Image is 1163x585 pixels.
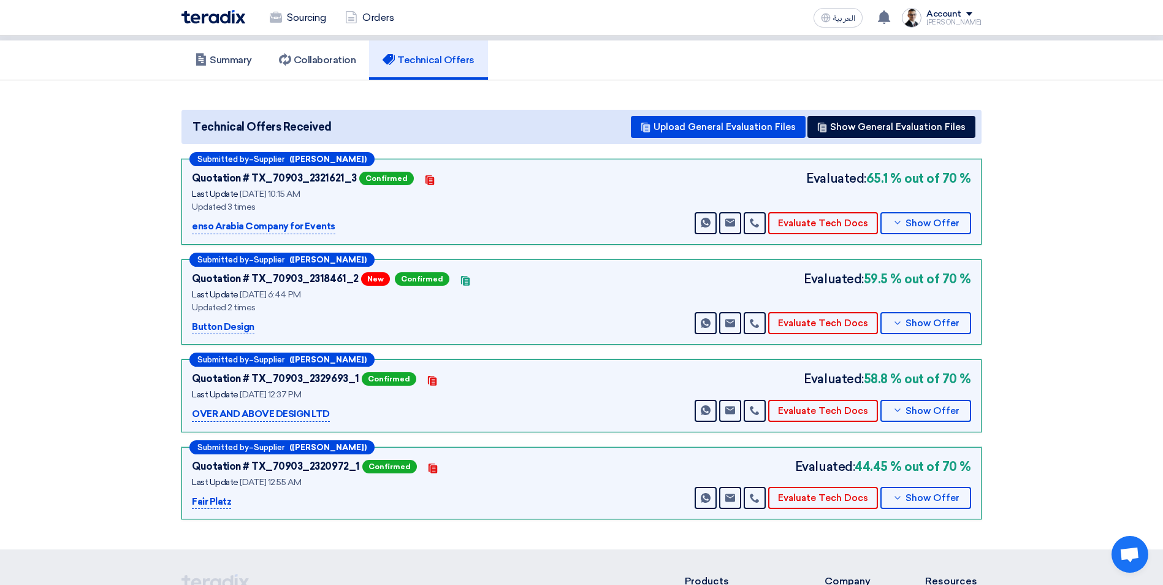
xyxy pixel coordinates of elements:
span: Confirmed [362,372,416,386]
div: – [189,152,375,166]
span: Supplier [254,356,284,364]
button: Evaluate Tech Docs [768,212,878,234]
div: – [189,253,375,267]
span: Technical Offers Received [193,119,332,136]
span: Last Update [192,389,238,400]
span: Submitted by [197,155,249,163]
button: العربية [814,8,863,28]
button: Show Offer [880,212,971,234]
div: Evaluated: [806,169,971,188]
div: Quotation # TX_70903_2318461_2 [192,272,359,286]
h5: Summary [195,54,252,66]
div: Evaluated: [804,270,971,288]
button: Upload General Evaluation Files [631,116,806,138]
a: Collaboration [265,40,370,80]
p: Fair Platz [192,495,231,510]
div: Updated 3 times [192,201,498,213]
p: OVER AND ABOVE DESIGN LTD [192,407,330,422]
a: Summary [181,40,265,80]
span: Supplier [254,155,284,163]
span: Last Update [192,189,238,199]
span: Last Update [192,289,238,300]
h5: Collaboration [279,54,356,66]
b: ([PERSON_NAME]) [289,155,367,163]
a: Technical Offers [369,40,487,80]
img: Jamal_pic_no_background_1753695917957.png [902,8,921,28]
b: 59.5 % out of 70 % [864,270,971,288]
img: Teradix logo [181,10,245,24]
h5: Technical Offers [383,54,474,66]
a: Open chat [1112,536,1148,573]
span: Supplier [254,256,284,264]
span: [DATE] 12:55 AM [240,477,301,487]
span: Last Update [192,477,238,487]
div: Updated 2 times [192,301,498,314]
span: Show Offer [906,319,959,328]
span: [DATE] 6:44 PM [240,289,300,300]
span: Confirmed [362,460,417,473]
span: Submitted by [197,256,249,264]
b: ([PERSON_NAME]) [289,356,367,364]
div: Quotation # TX_70903_2321621_3 [192,171,357,186]
button: Evaluate Tech Docs [768,312,878,334]
button: Show Offer [880,400,971,422]
b: ([PERSON_NAME]) [289,443,367,451]
div: [PERSON_NAME] [926,19,982,26]
p: Button Design [192,320,254,335]
div: Evaluated: [804,370,971,388]
p: enso Arabia Company for Events [192,220,335,234]
span: Show Offer [906,219,959,228]
button: Evaluate Tech Docs [768,400,878,422]
a: Orders [335,4,403,31]
span: Confirmed [395,272,449,286]
span: Submitted by [197,443,249,451]
span: Show Offer [906,407,959,416]
span: العربية [833,14,855,23]
span: New [361,272,390,286]
button: Show Offer [880,312,971,334]
span: Show Offer [906,494,959,503]
span: [DATE] 10:15 AM [240,189,300,199]
div: – [189,353,375,367]
div: Quotation # TX_70903_2329693_1 [192,372,359,386]
div: – [189,440,375,454]
div: Account [926,9,961,20]
b: ([PERSON_NAME]) [289,256,367,264]
span: [DATE] 12:37 PM [240,389,301,400]
div: Evaluated: [795,457,971,476]
button: Show General Evaluation Files [807,116,975,138]
div: Quotation # TX_70903_2320972_1 [192,459,360,474]
span: Submitted by [197,356,249,364]
a: Sourcing [260,4,335,31]
button: Evaluate Tech Docs [768,487,878,509]
b: 65.1 % out of 70 % [866,169,971,188]
button: Show Offer [880,487,971,509]
b: 58.8 % out of 70 % [864,370,971,388]
span: Confirmed [359,172,414,185]
b: 44.45 % out of 70 % [855,457,971,476]
span: Supplier [254,443,284,451]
